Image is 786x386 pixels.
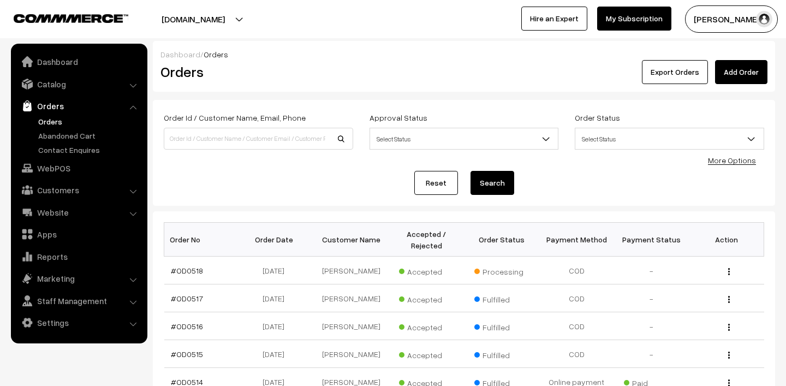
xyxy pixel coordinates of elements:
div: / [160,49,767,60]
a: Marketing [14,269,144,288]
th: Payment Method [539,223,614,257]
a: My Subscription [597,7,671,31]
th: Order No [164,223,239,257]
th: Payment Status [614,223,689,257]
label: Order Id / Customer Name, Email, Phone [164,112,306,123]
a: More Options [708,156,756,165]
a: Dashboard [14,52,144,72]
span: Select Status [370,129,558,149]
td: - [614,257,689,284]
a: #OD0517 [171,294,203,303]
a: Hire an Expert [521,7,587,31]
img: Menu [728,352,730,359]
span: Accepted [399,263,454,277]
td: [PERSON_NAME] [314,257,389,284]
button: Search [471,171,514,195]
td: COD [539,340,614,368]
th: Action [689,223,764,257]
a: Reset [414,171,458,195]
a: WebPOS [14,158,144,178]
a: Dashboard [160,50,200,59]
td: [DATE] [239,312,314,340]
span: Fulfilled [474,347,529,361]
td: - [614,312,689,340]
th: Order Date [239,223,314,257]
img: Menu [728,324,730,331]
td: [PERSON_NAME] [314,284,389,312]
td: [PERSON_NAME] [314,340,389,368]
img: Menu [728,268,730,275]
td: - [614,340,689,368]
td: - [614,284,689,312]
td: [DATE] [239,340,314,368]
a: #OD0516 [171,322,203,331]
a: Apps [14,224,144,244]
a: Orders [14,96,144,116]
img: COMMMERCE [14,14,128,22]
h2: Orders [160,63,352,80]
a: #OD0515 [171,349,203,359]
a: COMMMERCE [14,11,109,24]
td: COD [539,312,614,340]
a: Staff Management [14,291,144,311]
span: Select Status [370,128,559,150]
span: Fulfilled [474,291,529,305]
a: #OD0518 [171,266,203,275]
button: Export Orders [642,60,708,84]
a: Reports [14,247,144,266]
a: Contact Enquires [35,144,144,156]
button: [PERSON_NAME] [685,5,778,33]
td: COD [539,257,614,284]
label: Approval Status [370,112,427,123]
a: Abandoned Cart [35,130,144,141]
a: Customers [14,180,144,200]
input: Order Id / Customer Name / Customer Email / Customer Phone [164,128,353,150]
a: Website [14,203,144,222]
td: [DATE] [239,257,314,284]
img: user [756,11,772,27]
a: Orders [35,116,144,127]
span: Fulfilled [474,319,529,333]
td: [PERSON_NAME] [314,312,389,340]
th: Accepted / Rejected [389,223,464,257]
th: Customer Name [314,223,389,257]
span: Select Status [575,128,764,150]
img: Menu [728,296,730,303]
span: Accepted [399,291,454,305]
th: Order Status [464,223,539,257]
td: [DATE] [239,284,314,312]
span: Processing [474,263,529,277]
td: COD [539,284,614,312]
button: [DOMAIN_NAME] [123,5,263,33]
span: Accepted [399,347,454,361]
span: Select Status [575,129,764,149]
label: Order Status [575,112,620,123]
span: Orders [204,50,228,59]
a: Settings [14,313,144,332]
a: Add Order [715,60,767,84]
a: Catalog [14,74,144,94]
span: Accepted [399,319,454,333]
